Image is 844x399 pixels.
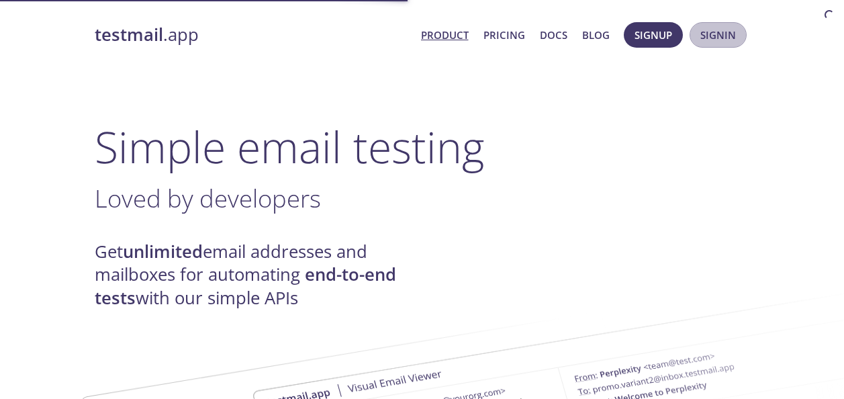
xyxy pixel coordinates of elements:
[95,240,422,310] h4: Get email addresses and mailboxes for automating with our simple APIs
[483,26,525,44] a: Pricing
[95,23,163,46] strong: testmail
[95,24,410,46] a: testmail.app
[421,26,469,44] a: Product
[95,121,750,173] h1: Simple email testing
[123,240,203,263] strong: unlimited
[95,181,321,215] span: Loved by developers
[624,22,683,48] button: Signup
[540,26,567,44] a: Docs
[582,26,610,44] a: Blog
[95,263,396,309] strong: end-to-end tests
[690,22,747,48] button: Signin
[700,26,736,44] span: Signin
[635,26,672,44] span: Signup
